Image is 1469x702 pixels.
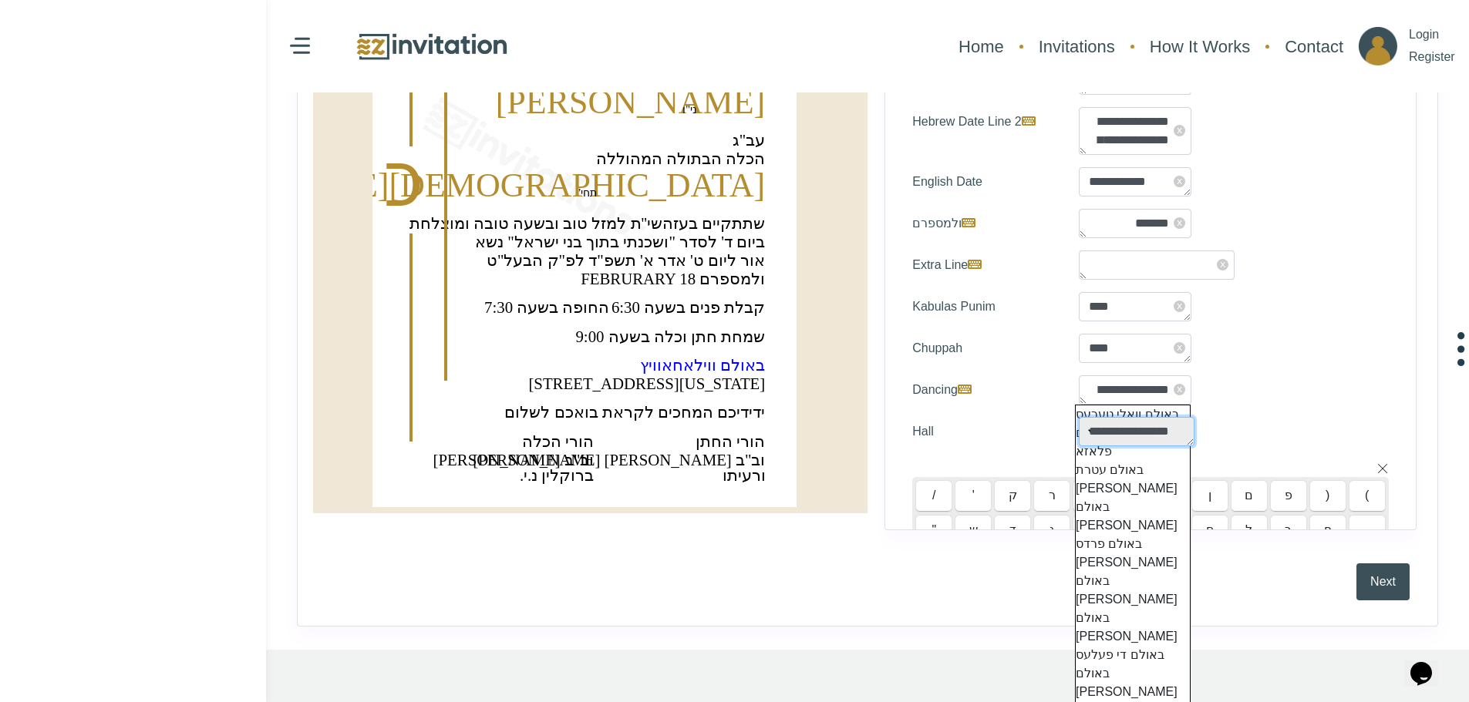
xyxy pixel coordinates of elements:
[901,375,1067,405] label: Dancing
[520,466,595,484] text: ‏ברוקלין נ.י.‏
[487,251,765,269] text: ‏אור ליום ט' אדר א' תשפ"ד לפ"ק הבעל"ט‏
[1076,498,1190,535] div: באולם [PERSON_NAME]
[901,417,1067,446] label: Hall
[1142,26,1258,67] a: How It Works
[1076,535,1190,572] div: באולם פרדס [PERSON_NAME]
[1174,217,1185,229] span: x
[575,327,765,345] text: ‏שמחת חתן וכלה בשעה 9:00‏
[409,214,766,232] text: ‏שתתקיים בעזהשי''ת למזל טוב ובשעה טובה ומוצלחת‏
[522,432,594,450] text: ‏הורי הכלה‏
[1076,424,1190,461] div: באולם אטריום פלאזא
[1217,259,1228,270] span: x
[901,209,1067,238] label: ולמספרם
[640,356,765,374] text: ‏באולם ווילאחאוויץ‏
[951,26,1012,67] a: Home
[504,403,765,421] text: ‏ידידיכם המחכים לקראת בואכם לשלום‏
[901,167,1067,196] label: English Date
[475,233,765,250] text: ‏ביום ד' לסדר "ושכנתי בתוך בני ישראל" נשא‏
[1174,384,1185,395] span: x
[1404,640,1454,687] iframe: chat widget
[1174,176,1185,187] span: x
[484,298,609,316] text: 7:30 החופה בשעה
[1174,301,1185,312] span: x
[1409,24,1455,69] p: Login Register
[901,334,1067,363] label: Chuppah
[1076,609,1190,646] div: באולם [PERSON_NAME]
[1076,646,1190,664] div: באולם די פעלעס
[1076,664,1190,701] div: באולם [PERSON_NAME]
[1076,461,1190,498] div: באולם עטרת [PERSON_NAME]
[355,30,509,63] img: logo.png
[733,131,766,149] text: ‏עב"ג‏
[579,187,598,199] text: ‏תחי'‏
[901,250,1067,280] label: Extra Line
[383,137,424,223] text: ‏כ‏
[433,451,595,469] text: ‏[PERSON_NAME] וב"ב‏
[473,451,765,469] text: ‏[PERSON_NAME] [PERSON_NAME] וב"ב‏
[696,432,765,450] text: ‏הורי החתן‏
[496,83,766,121] text: ‏[PERSON_NAME]‏
[1295,563,1348,600] button: Prev
[1356,563,1410,600] button: Next
[901,292,1067,321] label: Kabulas Punim
[682,104,697,116] text: ‏ני"ו‏
[1174,342,1185,354] span: x
[528,375,765,392] text: [STREET_ADDRESS][US_STATE]
[901,107,1067,155] label: Hebrew Date Line 2
[1174,125,1185,136] span: x
[612,298,766,316] text: 6:30 קבלת פנים בשעה
[1031,26,1123,67] a: Invitations
[1277,26,1351,67] a: Contact
[1359,27,1397,65] img: ico_account.png
[581,270,765,287] text: FEBRURARY 18 ולמספרם
[723,466,766,484] text: ‏ורעיתו‏
[596,149,765,167] text: ‏הכלה הבתולה המהוללה‏
[1076,572,1190,609] div: באולם [PERSON_NAME]
[1076,405,1190,424] div: באולם וואלי טערעס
